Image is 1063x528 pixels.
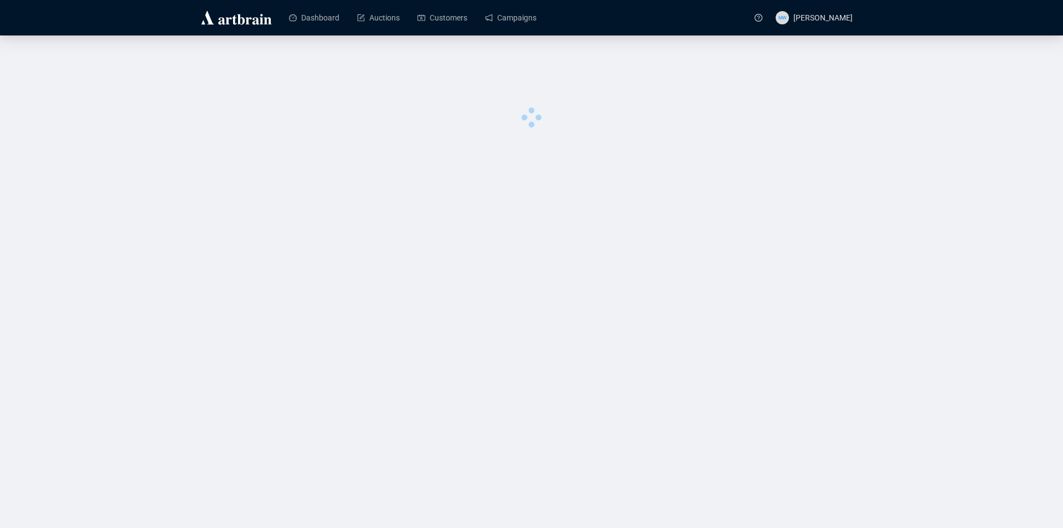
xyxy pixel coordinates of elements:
[485,3,536,32] a: Campaigns
[778,14,787,22] span: MW
[793,13,853,22] span: [PERSON_NAME]
[357,3,400,32] a: Auctions
[417,3,467,32] a: Customers
[755,14,762,22] span: question-circle
[289,3,339,32] a: Dashboard
[199,9,274,27] img: logo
